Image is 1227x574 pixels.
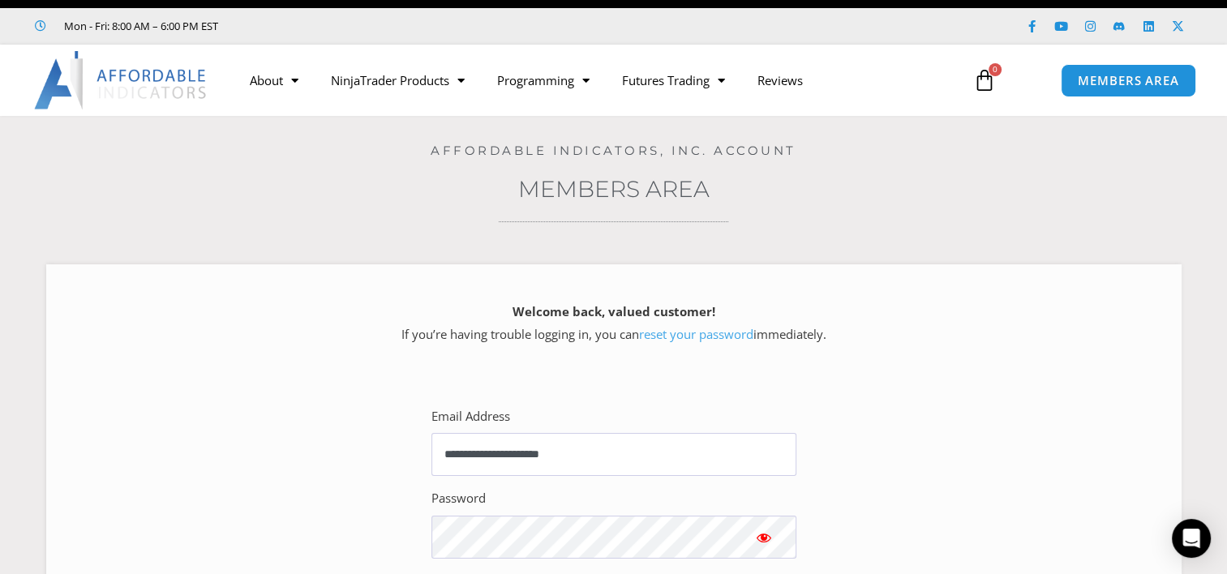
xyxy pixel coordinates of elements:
[34,51,208,109] img: LogoAI | Affordable Indicators – NinjaTrader
[1172,519,1211,558] div: Open Intercom Messenger
[234,62,958,99] nav: Menu
[949,57,1020,104] a: 0
[75,301,1153,346] p: If you’re having trouble logging in, you can immediately.
[518,175,710,203] a: Members Area
[989,63,1002,76] span: 0
[481,62,606,99] a: Programming
[731,516,796,559] button: Show password
[639,326,753,342] a: reset your password
[60,16,218,36] span: Mon - Fri: 8:00 AM – 6:00 PM EST
[431,143,796,158] a: Affordable Indicators, Inc. Account
[741,62,819,99] a: Reviews
[1078,75,1179,87] span: MEMBERS AREA
[431,405,510,428] label: Email Address
[431,487,486,510] label: Password
[513,303,715,319] strong: Welcome back, valued customer!
[234,62,315,99] a: About
[606,62,741,99] a: Futures Trading
[241,18,484,34] iframe: Customer reviews powered by Trustpilot
[315,62,481,99] a: NinjaTrader Products
[1061,64,1196,97] a: MEMBERS AREA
